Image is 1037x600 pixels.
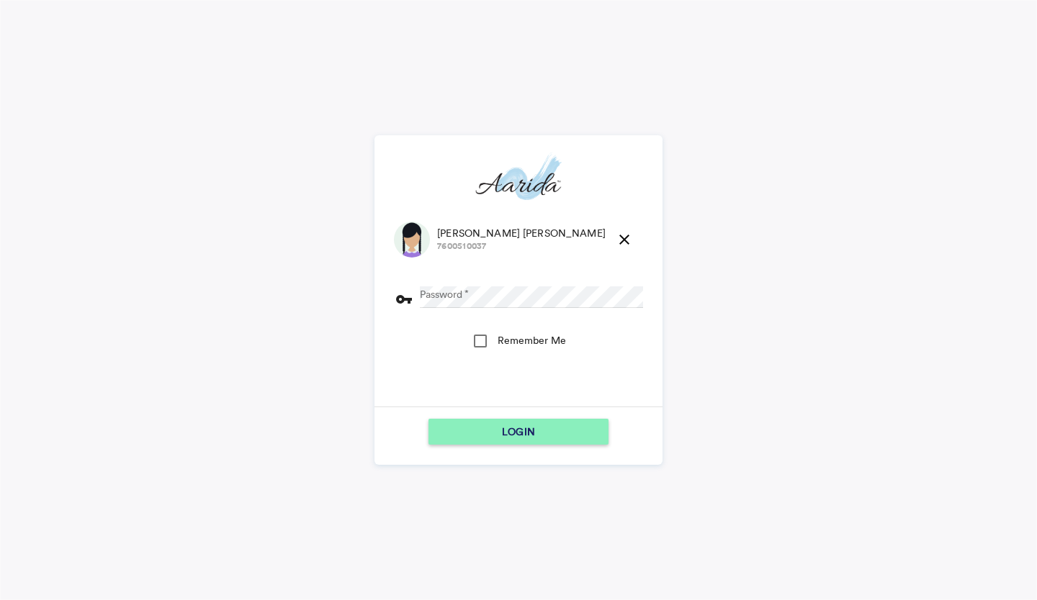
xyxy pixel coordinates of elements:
md-icon: vpn_key [395,291,413,308]
md-icon: close [616,231,633,248]
img: aarida-optimized.png [475,152,561,206]
div: Remember Me [498,333,566,347]
md-checkbox: Remember Me [472,326,566,360]
span: [PERSON_NAME] [PERSON_NAME] [437,226,606,240]
img: default.png [394,222,430,258]
span: LOGIN [502,419,535,445]
span: 7600510037 [437,240,606,253]
button: close [610,225,639,254]
button: LOGIN [428,419,609,445]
